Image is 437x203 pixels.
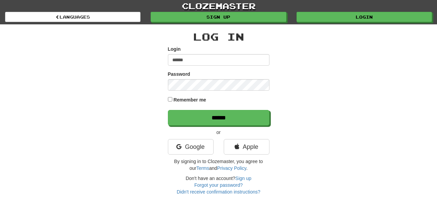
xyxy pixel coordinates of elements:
[177,189,260,195] a: Didn't receive confirmation instructions?
[173,96,206,103] label: Remember me
[168,139,214,155] a: Google
[168,175,269,195] div: Don't have an account?
[168,129,269,136] p: or
[168,158,269,172] p: By signing in to Clozemaster, you agree to our and .
[5,12,140,22] a: Languages
[297,12,432,22] a: Login
[168,31,269,42] h2: Log In
[217,165,246,171] a: Privacy Policy
[151,12,286,22] a: Sign up
[224,139,269,155] a: Apple
[194,182,243,188] a: Forgot your password?
[235,176,251,181] a: Sign up
[168,71,190,77] label: Password
[168,46,181,52] label: Login
[196,165,209,171] a: Terms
